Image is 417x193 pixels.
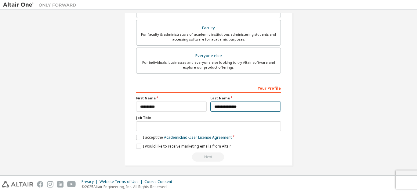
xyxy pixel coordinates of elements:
label: Job Title [136,115,281,120]
div: Website Terms of Use [100,179,144,184]
div: Privacy [82,179,100,184]
p: © 2025 Altair Engineering, Inc. All Rights Reserved. [82,184,176,189]
img: linkedin.svg [57,181,63,188]
div: Faculty [140,24,277,32]
label: Last Name [210,96,281,101]
img: youtube.svg [67,181,76,188]
div: Read and acccept EULA to continue [136,152,281,162]
label: I would like to receive marketing emails from Altair [136,144,231,149]
img: Altair One [3,2,79,8]
img: facebook.svg [37,181,43,188]
a: Academic End-User License Agreement [164,135,232,140]
div: For individuals, businesses and everyone else looking to try Altair software and explore our prod... [140,60,277,70]
div: Your Profile [136,83,281,93]
label: I accept the [136,135,232,140]
div: Everyone else [140,52,277,60]
img: instagram.svg [47,181,53,188]
img: altair_logo.svg [2,181,33,188]
div: For faculty & administrators of academic institutions administering students and accessing softwa... [140,32,277,42]
label: First Name [136,96,207,101]
div: Cookie Consent [144,179,176,184]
